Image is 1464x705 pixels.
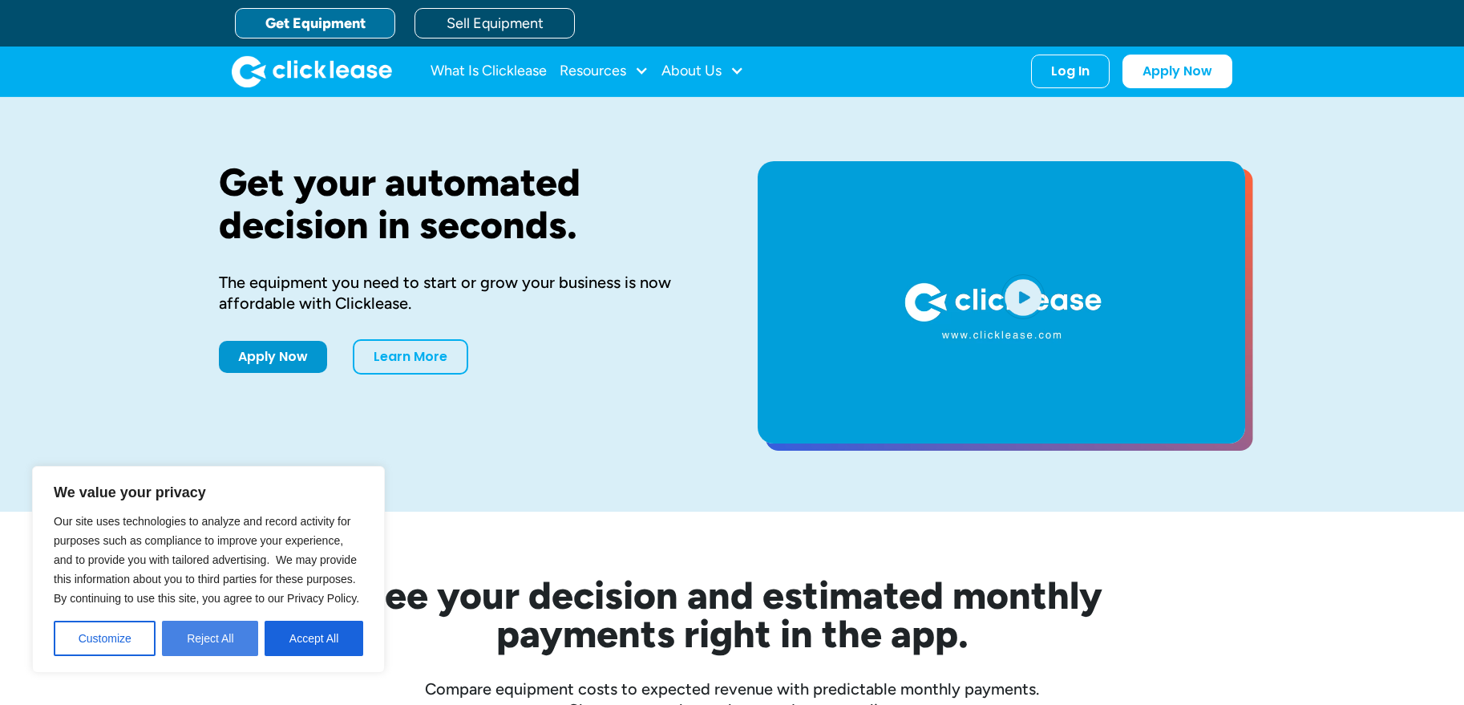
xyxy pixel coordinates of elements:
a: Sell Equipment [415,8,575,38]
a: home [232,55,392,87]
h1: Get your automated decision in seconds. [219,161,706,246]
div: Resources [560,55,649,87]
div: The equipment you need to start or grow your business is now affordable with Clicklease. [219,272,706,314]
div: We value your privacy [32,466,385,673]
p: We value your privacy [54,483,363,502]
a: Learn More [353,339,468,375]
a: Get Equipment [235,8,395,38]
a: What Is Clicklease [431,55,547,87]
a: Apply Now [1122,55,1232,88]
span: Our site uses technologies to analyze and record activity for purposes such as compliance to impr... [54,515,359,605]
img: Blue play button logo on a light blue circular background [1001,274,1045,319]
div: Log In [1051,63,1090,79]
button: Accept All [265,621,363,656]
a: open lightbox [758,161,1245,444]
div: About Us [661,55,744,87]
button: Reject All [162,621,258,656]
a: Apply Now [219,341,327,373]
h2: See your decision and estimated monthly payments right in the app. [283,576,1181,653]
button: Customize [54,621,156,656]
img: Clicklease logo [232,55,392,87]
